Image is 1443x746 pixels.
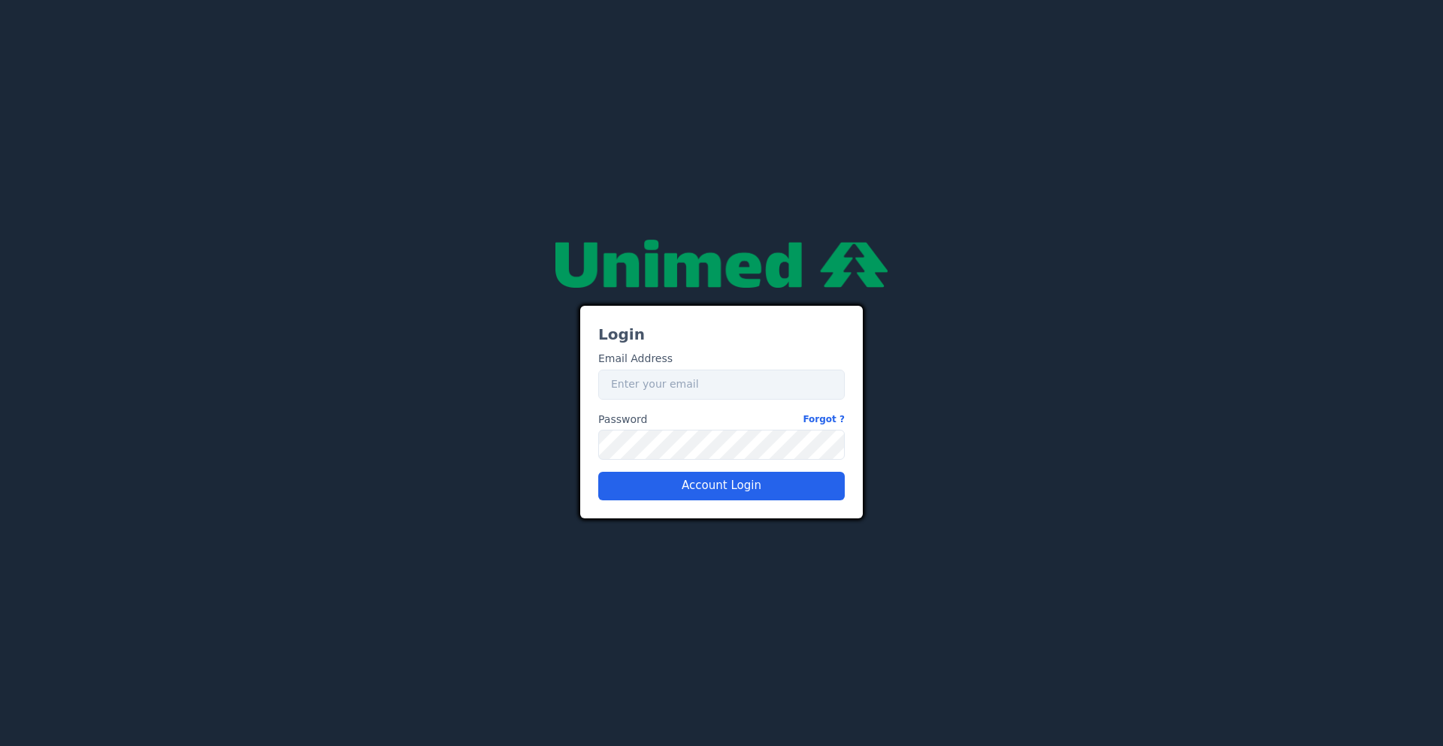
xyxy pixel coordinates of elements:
label: Email Address [598,351,673,367]
img: null [555,240,888,288]
input: Enter your email [598,370,845,400]
label: Password [598,412,845,427]
a: Forgot ? [803,412,845,427]
button: Account Login [598,472,845,500]
h3: Login [598,324,845,345]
